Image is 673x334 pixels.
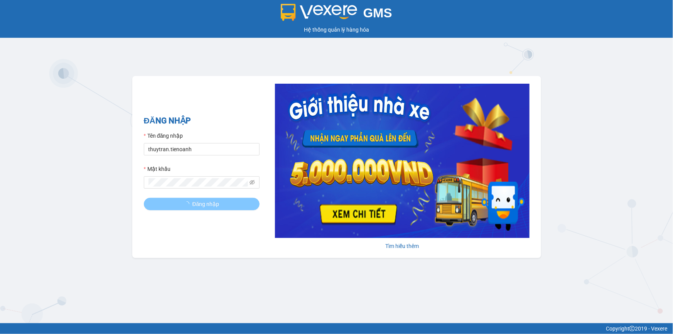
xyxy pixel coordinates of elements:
[144,115,260,127] h2: ĐĂNG NHẬP
[281,4,357,21] img: logo 2
[281,12,392,18] a: GMS
[144,165,170,173] label: Mật khẩu
[250,180,255,185] span: eye-invisible
[184,201,192,207] span: loading
[275,242,530,250] div: Tìm hiểu thêm
[144,143,260,155] input: Tên đăng nhập
[629,326,635,331] span: copyright
[144,198,260,210] button: Đăng nhập
[2,25,671,34] div: Hệ thống quản lý hàng hóa
[192,200,219,208] span: Đăng nhập
[144,132,183,140] label: Tên đăng nhập
[363,6,392,20] span: GMS
[148,178,248,187] input: Mật khẩu
[275,84,530,238] img: banner-0
[6,324,667,333] div: Copyright 2019 - Vexere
